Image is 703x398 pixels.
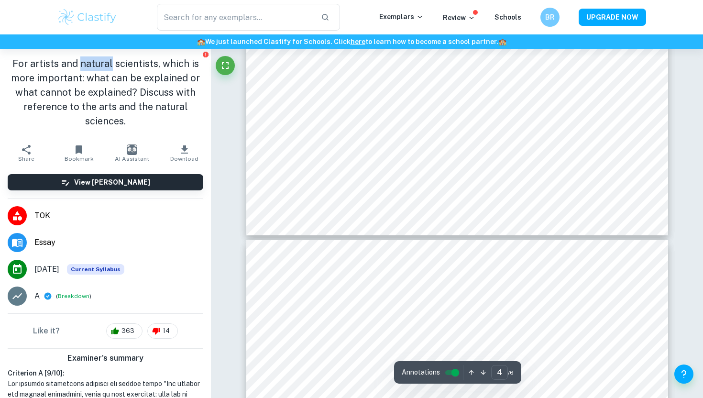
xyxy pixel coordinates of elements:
button: Bookmark [53,140,105,166]
span: ( ) [56,292,91,301]
button: Download [158,140,211,166]
h6: BR [545,12,556,22]
span: TOK [34,210,203,221]
button: View [PERSON_NAME] [8,174,203,190]
h6: View [PERSON_NAME] [74,177,150,188]
span: Annotations [402,367,440,377]
h6: Criterion A [ 9 / 10 ]: [8,368,203,378]
button: Report issue [202,51,209,58]
p: Review [443,12,475,23]
button: Fullscreen [216,56,235,75]
h6: Examiner's summary [4,353,207,364]
span: Essay [34,237,203,248]
img: Clastify logo [57,8,118,27]
span: 363 [116,326,140,336]
span: 🏫 [498,38,506,45]
a: here [351,38,365,45]
span: [DATE] [34,264,59,275]
button: UPGRADE NOW [579,9,646,26]
h6: We just launched Clastify for Schools. Click to learn how to become a school partner. [2,36,701,47]
h1: For artists and natural scientists, which is more important: what can be explained or what cannot... [8,56,203,128]
span: 14 [157,326,175,336]
a: Schools [494,13,521,21]
span: AI Assistant [115,155,149,162]
div: 14 [147,323,178,339]
span: 🏫 [197,38,205,45]
span: Bookmark [65,155,94,162]
button: Breakdown [58,292,89,300]
img: AI Assistant [127,144,137,155]
div: 363 [106,323,143,339]
span: / 6 [508,368,514,377]
h6: Like it? [33,325,60,337]
span: Download [170,155,198,162]
button: BR [540,8,560,27]
span: Current Syllabus [67,264,124,275]
span: Share [18,155,34,162]
p: Exemplars [379,11,424,22]
button: AI Assistant [106,140,158,166]
div: This exemplar is based on the current syllabus. Feel free to refer to it for inspiration/ideas wh... [67,264,124,275]
button: Help and Feedback [674,365,693,384]
p: A [34,290,40,302]
input: Search for any exemplars... [157,4,313,31]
